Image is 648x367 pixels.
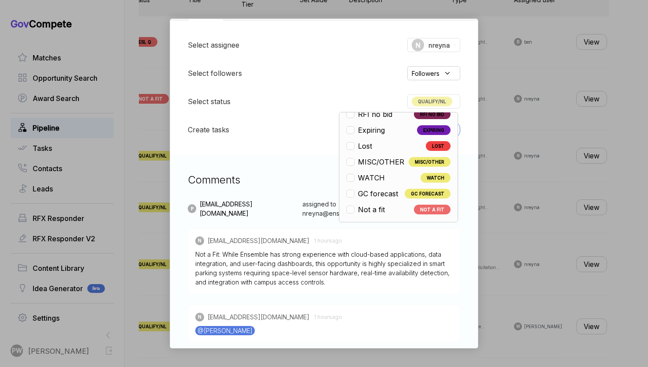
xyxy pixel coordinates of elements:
span: [EMAIL_ADDRESS][DOMAIN_NAME] [208,236,309,245]
span: Lost [358,141,372,151]
span: Not a fit [358,204,385,215]
span: MISC/OTHER [358,157,404,167]
span: 1 hours ago [314,313,342,321]
span: WATCH [421,173,451,183]
h5: Create tasks [188,124,229,135]
h5: Select assignee [188,40,239,50]
span: MISC/OTHER [409,157,451,167]
div: Not a Fit: While Ensemble has strong experience with cloud-based applications, data integration, ... [195,250,453,287]
mark: @[PERSON_NAME] [195,326,255,335]
span: [EMAIL_ADDRESS][DOMAIN_NAME] [200,199,299,218]
h5: Select status [188,96,231,107]
span: Expiring [358,125,385,135]
span: assigned to nreyna@ensembleconsultancy.c [302,199,429,218]
span: [EMAIL_ADDRESS][DOMAIN_NAME] [208,312,309,322]
span: 1 hours ago [314,237,342,245]
span: nreyna [428,41,450,50]
h3: Comments [188,172,460,188]
span: N [198,314,201,320]
span: QUALIFY/NL [412,97,452,106]
span: Followers [412,69,439,78]
span: NOT A FIT [414,205,451,214]
span: N [198,237,201,244]
span: RFI NO BID [414,109,451,119]
span: P [191,206,194,212]
span: RFI no bid [358,109,392,120]
h5: Select followers [188,68,242,79]
span: LOST [426,141,451,151]
span: WATCH [358,172,385,183]
span: GC FORECAST [405,189,451,198]
span: GC forecast [358,188,398,199]
span: N [416,41,421,50]
span: EXPIRING [417,125,451,135]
